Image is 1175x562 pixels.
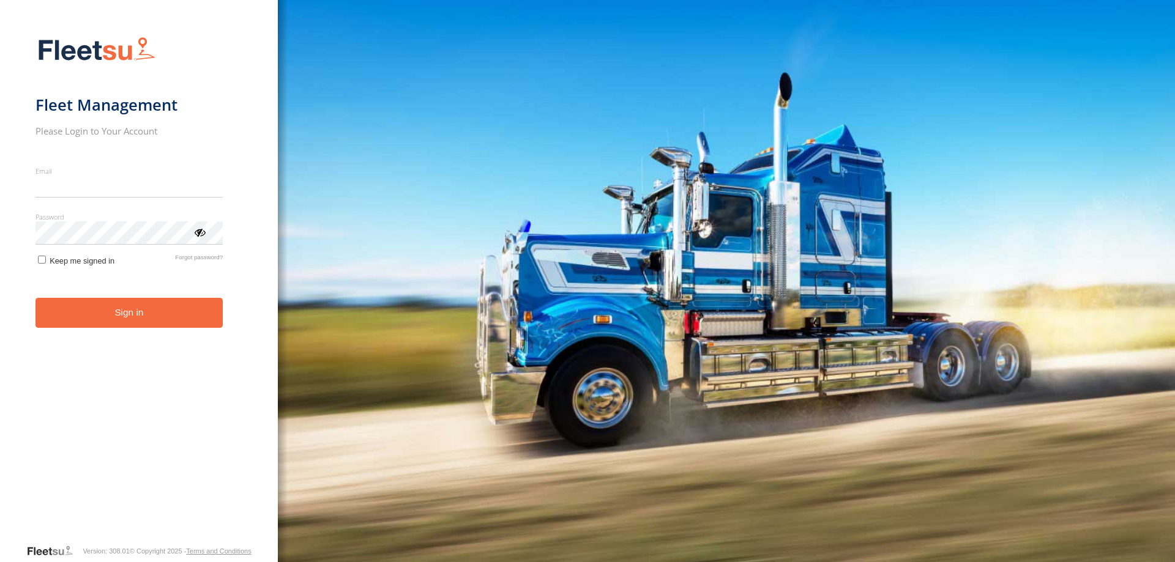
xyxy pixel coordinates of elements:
[35,212,223,221] label: Password
[38,256,46,264] input: Keep me signed in
[186,547,251,555] a: Terms and Conditions
[83,547,129,555] div: Version: 308.01
[35,125,223,137] h2: Please Login to Your Account
[175,254,223,265] a: Forgot password?
[35,298,223,328] button: Sign in
[35,29,243,544] form: main
[50,256,114,265] span: Keep me signed in
[193,226,206,238] div: ViewPassword
[26,545,83,557] a: Visit our Website
[35,95,223,115] h1: Fleet Management
[130,547,252,555] div: © Copyright 2025 -
[35,166,223,176] label: Email
[35,34,158,65] img: Fleetsu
